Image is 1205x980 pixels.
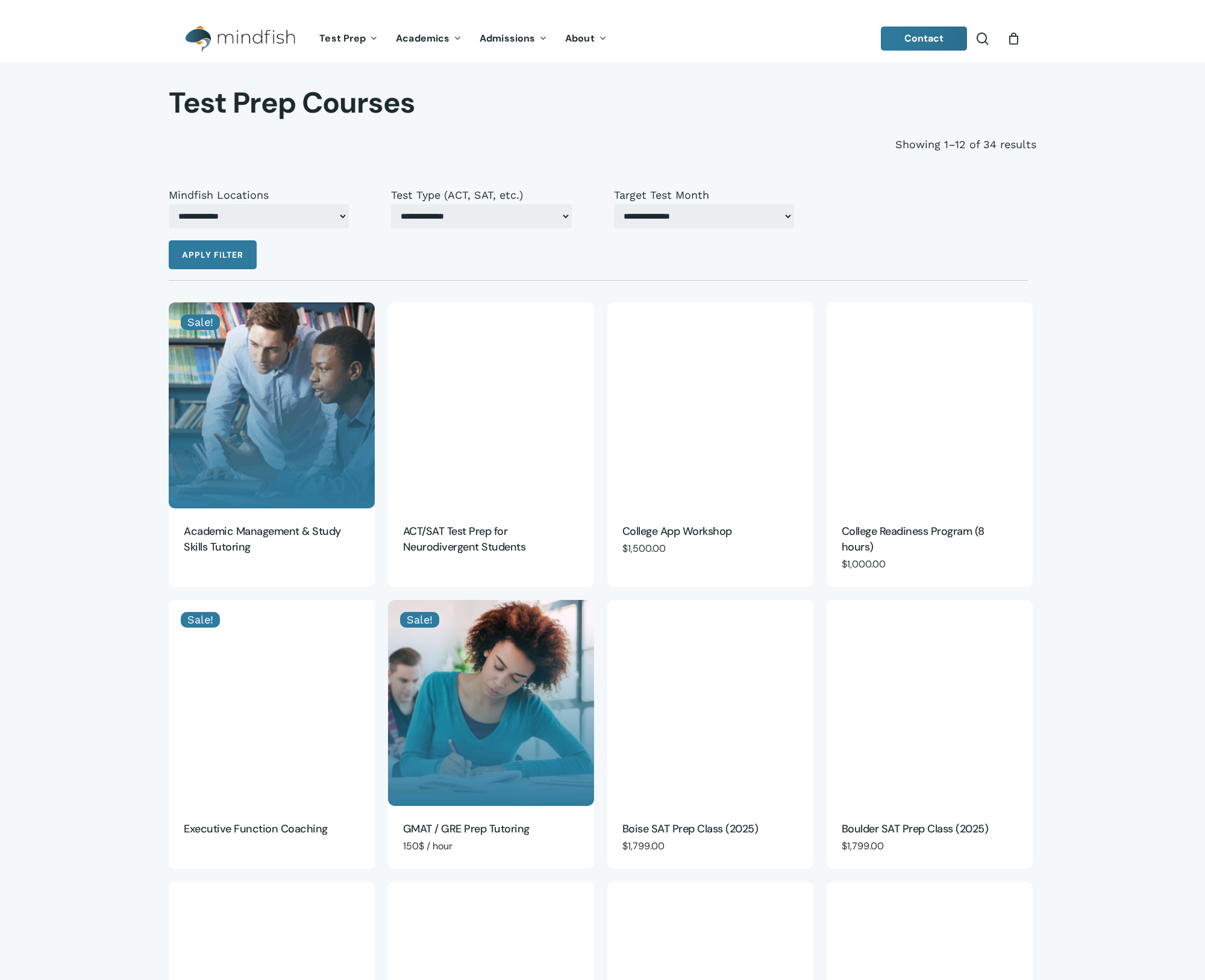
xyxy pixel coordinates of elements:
a: Boise SAT Prep Class (2025) [622,821,798,838]
a: ACT/SAT Test Prep for Neurodivergent Students [388,302,594,508]
span: $ [622,840,628,852]
bdi: 1,500.00 [622,542,666,555]
a: Academic Management & Study Skills Tutoring [169,302,375,508]
span: Test Prep [319,32,366,45]
span: $ [842,558,847,570]
a: Boulder SAT Prep Class (2025) [842,821,1018,838]
a: College App Workshop [622,523,798,540]
a: College Readiness Program (8 hours) [842,523,1018,556]
button: Apply filter [169,240,257,269]
span: Sale! [181,612,220,628]
label: Test Type (ACT, SAT, etc.) [391,189,571,201]
bdi: 1,799.00 [622,840,665,852]
a: ACT/SAT Test Prep for Neurodivergent Students [403,523,579,556]
a: Academic Management & Study Skills Tutoring [184,523,360,556]
a: About [556,34,616,44]
a: Admissions [471,34,556,44]
h1: Test Prep Courses [169,86,1036,120]
a: Cart [1007,32,1020,45]
a: Executive Function Coaching [184,821,360,838]
img: Teacher working with male teenage pupil at computer [169,302,375,508]
a: Boulder SAT Prep Class (2025) [827,600,1033,806]
bdi: 1,000.00 [842,558,886,570]
span: $ [842,840,847,852]
nav: Main Menu [310,16,615,61]
a: College App Workshop [607,302,813,508]
a: Test Prep [310,34,387,44]
span: Academics [396,32,449,45]
a: GMAT / GRE Prep Tutoring [388,600,594,806]
span: Contact [904,32,944,45]
span: Sale! [400,612,439,628]
img: GMAT GRE 1 [388,600,594,806]
a: College Readiness Program (8 hours) [827,302,1033,508]
a: Boise SAT Prep Class (2025) [607,600,813,806]
span: About [565,32,595,45]
p: Showing 1–12 of 34 results [895,133,1036,157]
a: Academics [387,34,471,44]
span: Admissions [480,32,535,45]
bdi: 1,799.00 [842,840,884,852]
a: Contact [881,27,968,51]
label: Target Test Month [614,189,794,201]
span: $ [622,542,628,555]
header: Main Menu [169,16,1036,61]
span: 150$ / hour [403,840,452,852]
label: Mindfish Locations [169,189,349,201]
a: Executive Function Coaching [169,600,375,806]
span: Sale! [181,314,220,330]
a: GMAT / GRE Prep Tutoring [403,821,579,838]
